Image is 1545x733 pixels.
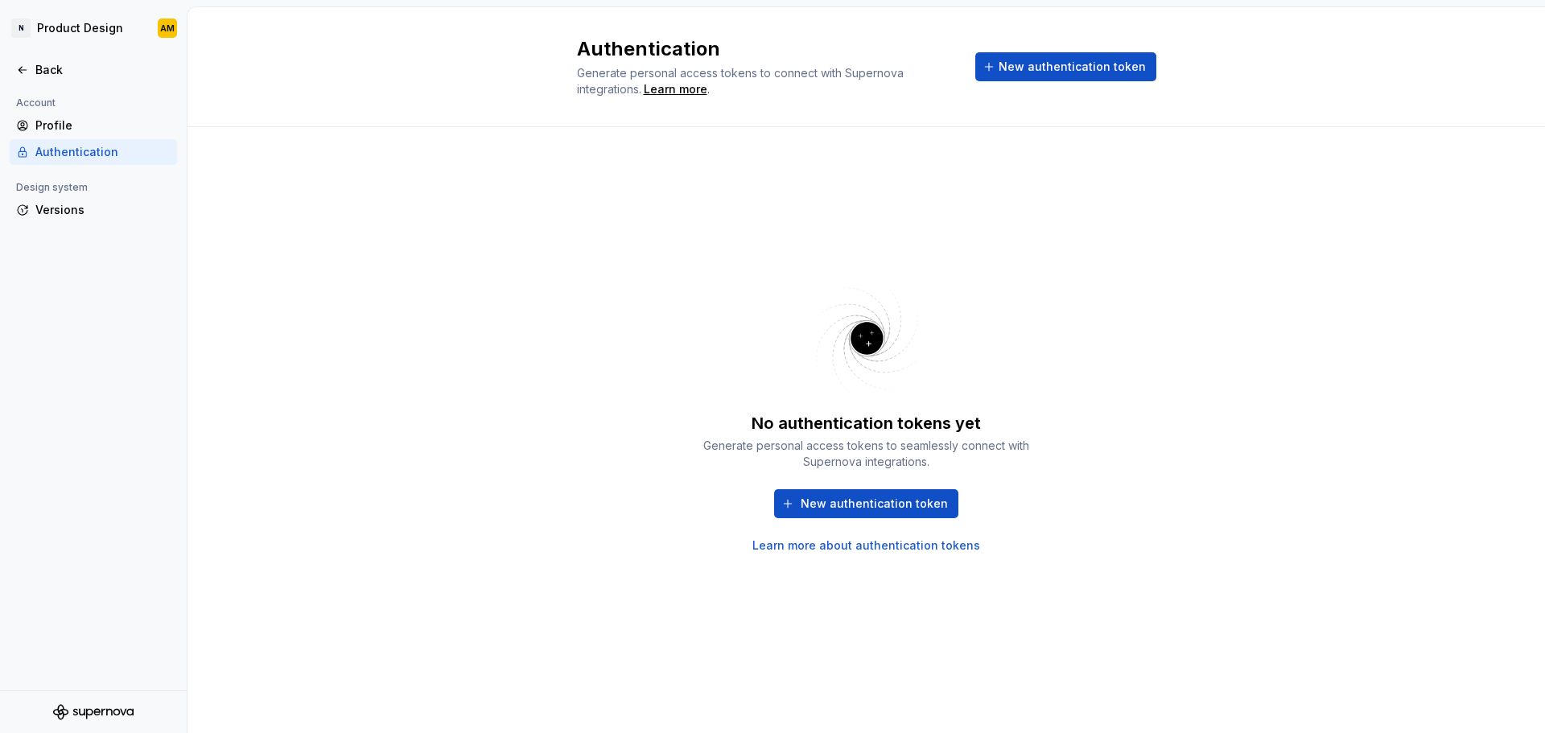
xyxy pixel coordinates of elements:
[999,59,1146,75] span: New authentication token
[577,66,907,96] span: Generate personal access tokens to connect with Supernova integrations.
[752,412,981,434] div: No authentication tokens yet
[975,52,1156,81] button: New authentication token
[160,22,175,35] div: AM
[698,438,1036,470] div: Generate personal access tokens to seamlessly connect with Supernova integrations.
[801,496,948,512] span: New authentication token
[774,489,958,518] button: New authentication token
[752,537,980,554] a: Learn more about authentication tokens
[10,57,177,83] a: Back
[35,117,171,134] div: Profile
[10,139,177,165] a: Authentication
[644,81,707,97] a: Learn more
[641,84,710,96] span: .
[10,197,177,223] a: Versions
[35,202,171,218] div: Versions
[577,36,956,62] h2: Authentication
[35,144,171,160] div: Authentication
[11,19,31,38] div: N
[37,20,123,36] div: Product Design
[53,704,134,720] svg: Supernova Logo
[10,93,62,113] div: Account
[10,113,177,138] a: Profile
[35,62,171,78] div: Back
[10,178,94,197] div: Design system
[3,10,183,46] button: NProduct DesignAM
